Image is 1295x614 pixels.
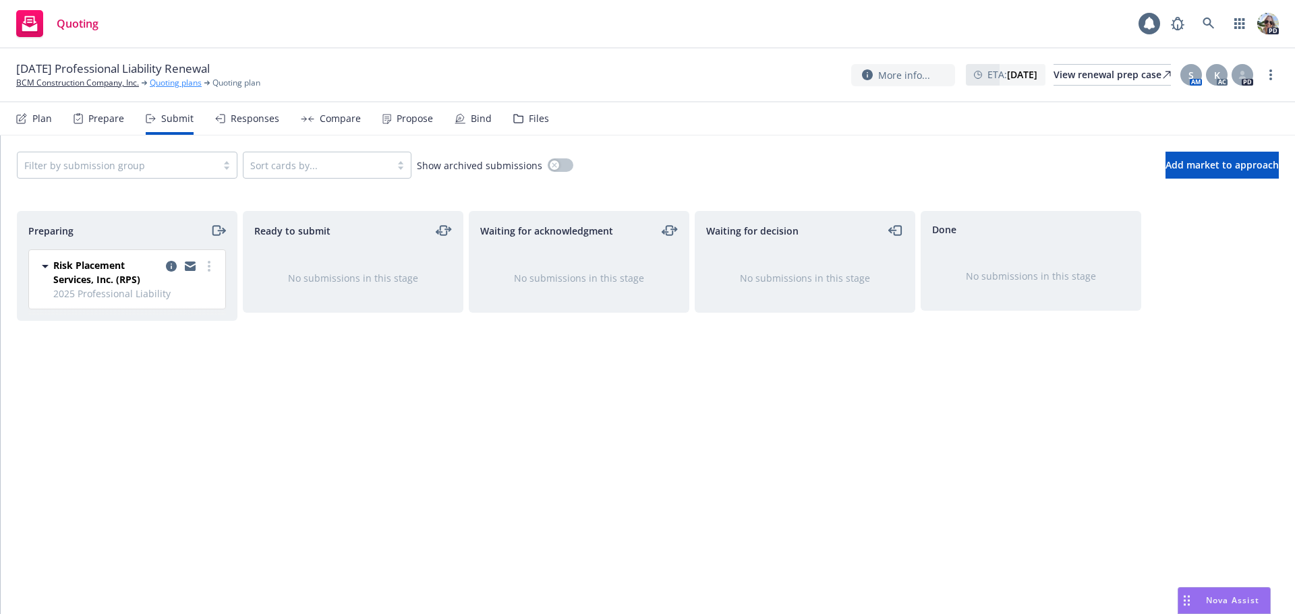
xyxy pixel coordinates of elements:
span: Show archived submissions [417,158,542,173]
div: No submissions in this stage [717,271,893,285]
a: View renewal prep case [1054,64,1171,86]
strong: [DATE] [1007,68,1037,81]
button: More info... [851,64,955,86]
a: more [1263,67,1279,83]
span: Waiting for decision [706,224,799,238]
div: No submissions in this stage [265,271,441,285]
a: moveLeftRight [662,222,678,239]
div: Files [529,113,549,124]
a: Quoting plans [150,77,202,89]
a: copy logging email [163,258,179,274]
span: 2025 Professional Liability [53,286,217,301]
span: Risk Placement Services, Inc. (RPS) [53,258,161,286]
div: Prepare [88,113,124,124]
button: Add market to approach [1165,152,1279,179]
a: moveRight [210,222,226,239]
div: Propose [397,113,433,124]
a: Report a Bug [1164,10,1191,37]
div: Compare [320,113,361,124]
a: more [201,258,217,274]
a: moveLeft [888,222,904,239]
span: More info... [878,68,930,82]
a: BCM Construction Company, Inc. [16,77,139,89]
span: Done [932,222,956,237]
span: Quoting [57,18,98,29]
a: copy logging email [182,258,198,274]
div: No submissions in this stage [491,271,667,285]
div: View renewal prep case [1054,65,1171,85]
span: Quoting plan [212,77,260,89]
span: Preparing [28,224,74,238]
div: Plan [32,113,52,124]
div: Bind [471,113,492,124]
a: Search [1195,10,1222,37]
span: Add market to approach [1165,158,1279,171]
div: Drag to move [1178,588,1195,613]
span: Ready to submit [254,224,330,238]
div: Submit [161,113,194,124]
span: Nova Assist [1206,594,1259,606]
img: photo [1257,13,1279,34]
a: Quoting [11,5,104,42]
a: moveLeftRight [436,222,452,239]
button: Nova Assist [1178,587,1271,614]
div: Responses [231,113,279,124]
span: K [1214,68,1220,82]
a: Switch app [1226,10,1253,37]
span: [DATE] Professional Liability Renewal [16,61,210,77]
div: No submissions in this stage [943,269,1119,283]
span: S [1188,68,1194,82]
span: Waiting for acknowledgment [480,224,613,238]
span: ETA : [987,67,1037,82]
